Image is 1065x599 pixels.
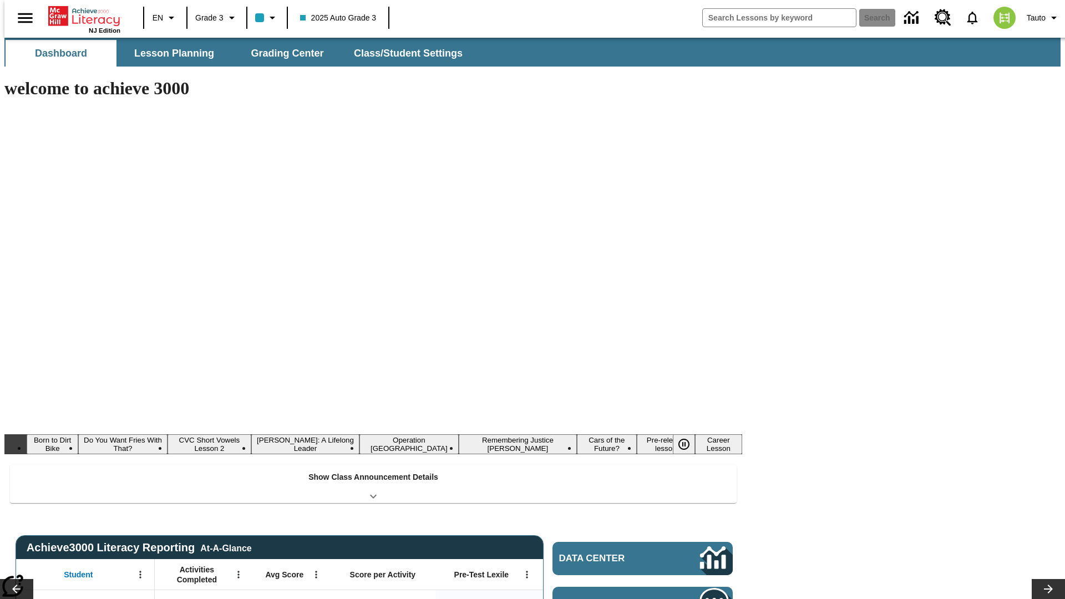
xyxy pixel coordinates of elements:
span: Grade 3 [195,12,224,24]
button: Grading Center [232,40,343,67]
p: Show Class Announcement Details [308,471,438,483]
a: Data Center [897,3,928,33]
button: Open Menu [132,566,149,583]
span: Activities Completed [160,565,234,585]
div: SubNavbar [4,40,473,67]
button: Class color is light blue. Change class color [251,8,283,28]
button: Slide 6 Remembering Justice O'Connor [459,434,577,454]
div: SubNavbar [4,38,1061,67]
button: Slide 5 Operation London Bridge [359,434,459,454]
span: Score per Activity [350,570,416,580]
a: Data Center [552,542,733,575]
div: At-A-Glance [200,541,251,554]
button: Select a new avatar [987,3,1022,32]
button: Slide 8 Pre-release lesson [637,434,695,454]
button: Slide 4 Dianne Feinstein: A Lifelong Leader [251,434,359,454]
h1: welcome to achieve 3000 [4,78,742,99]
button: Slide 7 Cars of the Future? [577,434,637,454]
input: search field [703,9,856,27]
button: Open Menu [308,566,324,583]
button: Open Menu [230,566,247,583]
span: 2025 Auto Grade 3 [300,12,377,24]
button: Slide 1 Born to Dirt Bike [27,434,78,454]
span: Data Center [559,553,663,564]
button: Slide 2 Do You Want Fries With That? [78,434,167,454]
button: Lesson Planning [119,40,230,67]
div: Pause [673,434,706,454]
button: Pause [673,434,695,454]
button: Dashboard [6,40,116,67]
span: NJ Edition [89,27,120,34]
span: Tauto [1027,12,1046,24]
a: Notifications [958,3,987,32]
button: Class/Student Settings [345,40,471,67]
span: EN [153,12,163,24]
span: Achieve3000 Literacy Reporting [27,541,252,554]
img: avatar image [993,7,1016,29]
span: Pre-Test Lexile [454,570,509,580]
button: Slide 3 CVC Short Vowels Lesson 2 [168,434,251,454]
a: Resource Center, Will open in new tab [928,3,958,33]
div: Show Class Announcement Details [10,465,737,503]
span: Avg Score [265,570,303,580]
div: Home [48,4,120,34]
button: Language: EN, Select a language [148,8,183,28]
a: Home [48,5,120,27]
button: Grade: Grade 3, Select a grade [191,8,243,28]
button: Slide 9 Career Lesson [695,434,742,454]
button: Profile/Settings [1022,8,1065,28]
button: Lesson carousel, Next [1032,579,1065,599]
button: Open Menu [519,566,535,583]
span: Student [64,570,93,580]
button: Open side menu [9,2,42,34]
